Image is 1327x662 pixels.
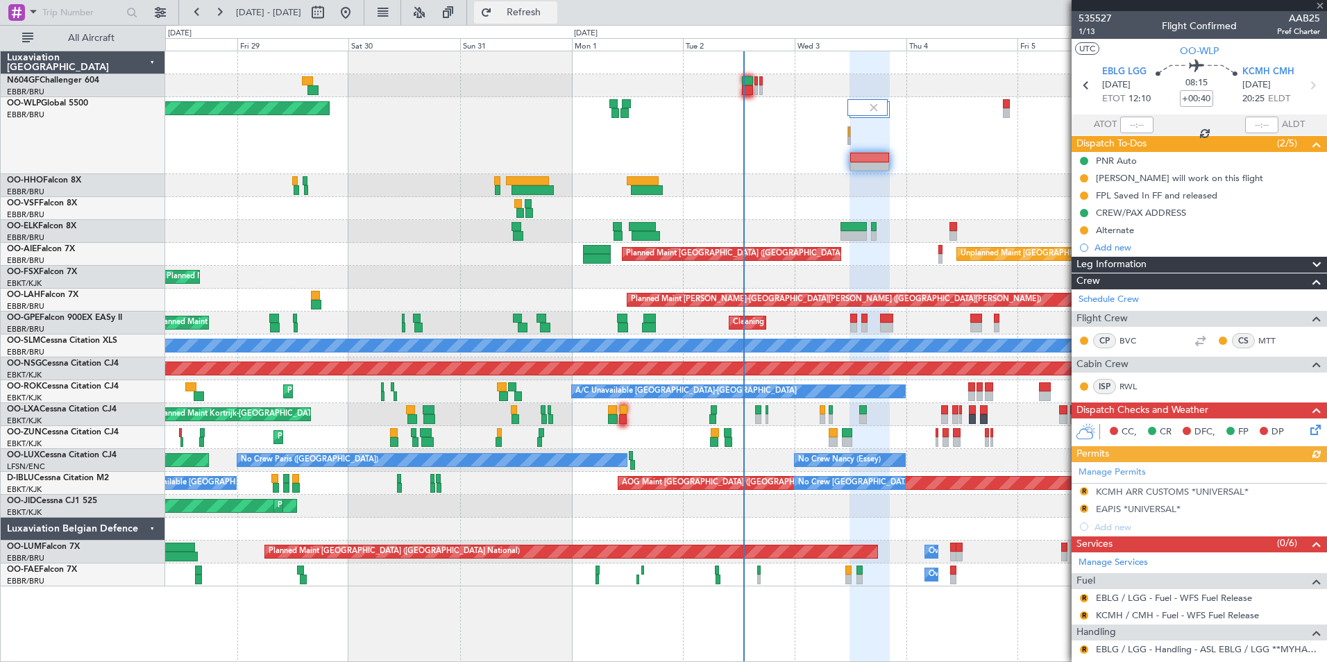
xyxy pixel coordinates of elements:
[1242,78,1271,92] span: [DATE]
[7,405,40,414] span: OO-LXA
[7,428,42,436] span: OO-ZUN
[7,451,117,459] a: OO-LUXCessna Citation CJ4
[7,347,44,357] a: EBBR/BRU
[7,176,43,185] span: OO-HHO
[7,566,39,574] span: OO-FAE
[7,187,44,197] a: EBBR/BRU
[348,38,460,51] div: Sat 30
[7,87,44,97] a: EBBR/BRU
[1119,334,1151,347] a: BVC
[868,101,880,114] img: gray-close.svg
[1242,92,1265,106] span: 20:25
[7,314,122,322] a: OO-GPEFalcon 900EX EASy II
[42,2,122,23] input: Trip Number
[7,461,45,472] a: LFSN/ENC
[460,38,572,51] div: Sun 31
[1076,136,1147,152] span: Dispatch To-Dos
[1094,118,1117,132] span: ATOT
[7,232,44,243] a: EBBR/BRU
[7,543,80,551] a: OO-LUMFalcon 7X
[474,1,557,24] button: Refresh
[7,416,42,426] a: EBKT/KJK
[1079,293,1139,307] a: Schedule Crew
[906,38,1018,51] div: Thu 4
[1096,224,1134,236] div: Alternate
[7,576,44,586] a: EBBR/BRU
[7,245,37,253] span: OO-AIE
[7,199,39,207] span: OO-VSF
[287,381,449,402] div: Planned Maint Kortrijk-[GEOGRAPHIC_DATA]
[795,38,906,51] div: Wed 3
[1268,92,1290,106] span: ELDT
[7,210,44,220] a: EBBR/BRU
[1076,536,1113,552] span: Services
[1093,333,1116,348] div: CP
[1119,380,1151,393] a: RWL
[1102,92,1125,106] span: ETOT
[1079,11,1112,26] span: 535527
[7,553,44,563] a: EBBR/BRU
[7,543,42,551] span: OO-LUM
[1080,645,1088,654] button: R
[7,76,99,85] a: N604GFChallenger 604
[929,541,1023,562] div: Owner Melsbroek Air Base
[7,324,44,334] a: EBBR/BRU
[168,28,192,40] div: [DATE]
[7,428,119,436] a: OO-ZUNCessna Citation CJ4
[575,381,797,402] div: A/C Unavailable [GEOGRAPHIC_DATA]-[GEOGRAPHIC_DATA]
[7,255,44,266] a: EBBR/BRU
[1076,573,1095,589] span: Fuel
[7,451,40,459] span: OO-LUX
[1102,65,1147,79] span: EBLG LGG
[1076,625,1116,640] span: Handling
[1096,643,1320,655] a: EBLG / LGG - Handling - ASL EBLG / LGG **MYHANDLING**
[1096,189,1217,201] div: FPL Saved In FF and released
[1242,65,1294,79] span: KCMH CMH
[1079,26,1112,37] span: 1/13
[7,370,42,380] a: EBKT/KJK
[1076,311,1128,327] span: Flight Crew
[1076,402,1208,418] span: Dispatch Checks and Weather
[1102,78,1131,92] span: [DATE]
[1129,92,1151,106] span: 12:10
[7,99,88,108] a: OO-WLPGlobal 5500
[7,507,42,518] a: EBKT/KJK
[7,176,81,185] a: OO-HHOFalcon 8X
[7,484,42,495] a: EBKT/KJK
[1258,334,1290,347] a: MTT
[1180,44,1219,58] span: OO-WLP
[1277,536,1297,550] span: (0/6)
[1076,357,1129,373] span: Cabin Crew
[237,38,349,51] div: Fri 29
[1080,611,1088,620] button: R
[1080,594,1088,602] button: R
[495,8,553,17] span: Refresh
[1076,257,1147,273] span: Leg Information
[1093,379,1116,394] div: ISP
[1238,425,1249,439] span: FP
[1271,425,1284,439] span: DP
[278,495,439,516] div: Planned Maint Kortrijk-[GEOGRAPHIC_DATA]
[241,450,378,470] div: No Crew Paris ([GEOGRAPHIC_DATA])
[574,28,598,40] div: [DATE]
[7,245,75,253] a: OO-AIEFalcon 7X
[1096,592,1252,604] a: EBLG / LGG - Fuel - WFS Fuel Release
[7,278,42,289] a: EBKT/KJK
[733,312,965,333] div: Cleaning [GEOGRAPHIC_DATA] ([GEOGRAPHIC_DATA] National)
[7,359,119,368] a: OO-NSGCessna Citation CJ4
[929,564,1023,585] div: Owner Melsbroek Air Base
[278,427,439,448] div: Planned Maint Kortrijk-[GEOGRAPHIC_DATA]
[1096,155,1137,167] div: PNR Auto
[1160,425,1172,439] span: CR
[1094,241,1320,253] div: Add new
[7,359,42,368] span: OO-NSG
[798,473,1031,493] div: No Crew [GEOGRAPHIC_DATA] ([GEOGRAPHIC_DATA] National)
[7,474,109,482] a: D-IBLUCessna Citation M2
[15,27,151,49] button: All Aircraft
[126,38,237,51] div: Thu 28
[798,450,881,470] div: No Crew Nancy (Essey)
[7,76,40,85] span: N604GF
[7,566,77,574] a: OO-FAEFalcon 7X
[1282,118,1305,132] span: ALDT
[7,337,117,345] a: OO-SLMCessna Citation XLS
